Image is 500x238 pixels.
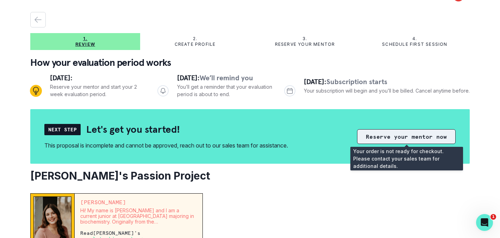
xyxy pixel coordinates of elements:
[357,129,456,144] button: Reserve your mentor now
[193,36,197,42] p: 2.
[30,73,470,109] div: Progress
[50,83,146,98] p: Reserve your mentor and start your 2 week evaluation period.
[30,169,470,182] h2: [PERSON_NAME]'s Passion Project
[80,208,197,225] p: Hi! My name is [PERSON_NAME] and I am a current junior at [GEOGRAPHIC_DATA] majoring in biochemis...
[177,73,200,82] span: [DATE]:
[304,87,470,94] p: Your subscription will begin and you’ll be billed. Cancel anytime before.
[30,56,470,70] p: How your evaluation period works
[490,214,496,220] span: 1
[326,77,387,86] span: Subscription starts
[44,124,81,135] div: Next Step
[50,73,73,82] span: [DATE]:
[382,42,447,47] p: Schedule first session
[200,73,253,82] span: We’ll remind you
[75,42,95,47] p: Review
[177,83,273,98] p: You’ll get a reminder that your evaluation period is about to end.
[83,36,87,42] p: 1.
[304,77,326,86] span: [DATE]:
[86,123,180,136] h2: Let's get you started!
[412,36,417,42] p: 4.
[44,141,288,150] div: This proposal is incomplete and cannot be approved, reach out to our sales team for assistance.
[175,42,216,47] p: Create profile
[80,199,197,205] p: [PERSON_NAME]
[275,42,335,47] p: Reserve your mentor
[476,214,493,231] iframe: Intercom live chat
[302,36,307,42] p: 3.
